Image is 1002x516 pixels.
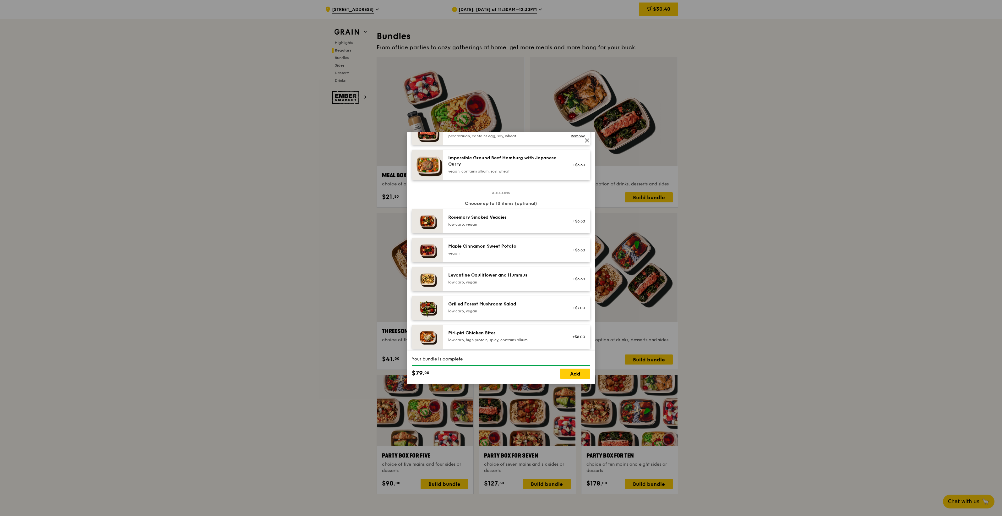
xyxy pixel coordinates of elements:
[448,169,561,174] div: vegan, contains allium, soy, wheat
[448,272,561,278] div: Levantine Cauliflower and Hummus
[569,219,585,224] div: +$6.50
[448,330,561,336] div: Piri‑piri Chicken Bites
[489,190,513,195] span: Add-ons
[448,338,561,343] div: low carb, high protein, spicy, contains allium
[569,334,585,339] div: +$8.00
[448,301,561,307] div: Grilled Forest Mushroom Salad
[412,238,443,262] img: daily_normal_Maple_Cinnamon_Sweet_Potato__Horizontal_.jpg
[412,150,443,180] img: daily_normal_HORZ-Impossible-Hamburg-With-Japanese-Curry.jpg
[448,222,561,227] div: low carb, vegan
[448,134,561,139] div: pescatarian, contains egg, soy, wheat
[448,243,561,250] div: Maple Cinnamon Sweet Potato
[448,251,561,256] div: vegan
[412,369,424,378] span: $79.
[448,214,561,221] div: Rosemary Smoked Veggies
[448,155,561,167] div: Impossible Ground Beef Hamburg with Japanese Curry
[412,200,590,207] div: Choose up to 10 items (optional)
[569,277,585,282] div: +$6.50
[571,134,585,138] a: Remove
[412,209,443,233] img: daily_normal_Thyme-Rosemary-Zucchini-HORZ.jpg
[569,162,585,167] div: +$6.50
[569,305,585,310] div: +$7.00
[448,280,561,285] div: low carb, vegan
[412,296,443,320] img: daily_normal_Grilled-Forest-Mushroom-Salad-HORZ.jpg
[412,325,443,349] img: daily_normal_Piri-Piri-Chicken-Bites-HORZ.jpg
[412,267,443,291] img: daily_normal_Levantine_Cauliflower_and_Hummus__Horizontal_.jpg
[412,356,590,362] div: Your bundle is complete
[412,121,443,145] img: daily_normal_Mentai-Mayonnaise-Aburi-Salmon-HORZ.jpg
[569,248,585,253] div: +$6.50
[424,370,429,375] span: 00
[448,309,561,314] div: low carb, vegan
[560,369,590,379] a: Add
